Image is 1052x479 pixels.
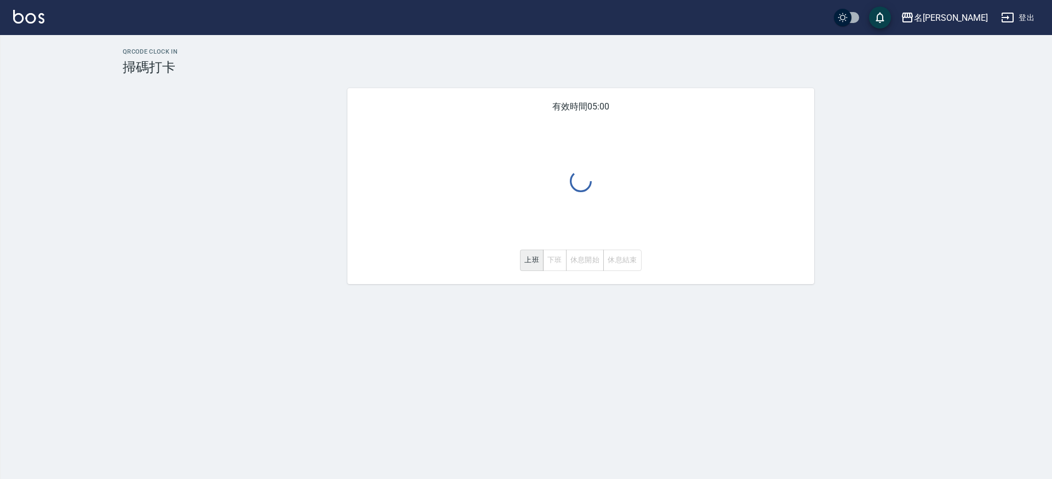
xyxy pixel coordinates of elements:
div: 名[PERSON_NAME] [914,11,988,25]
h2: QRcode Clock In [123,48,1039,55]
img: Logo [13,10,44,24]
h3: 掃碼打卡 [123,60,1039,75]
button: 名[PERSON_NAME] [896,7,992,29]
button: save [869,7,891,28]
div: 有效時間 05:00 [347,88,814,284]
button: 登出 [997,8,1039,28]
